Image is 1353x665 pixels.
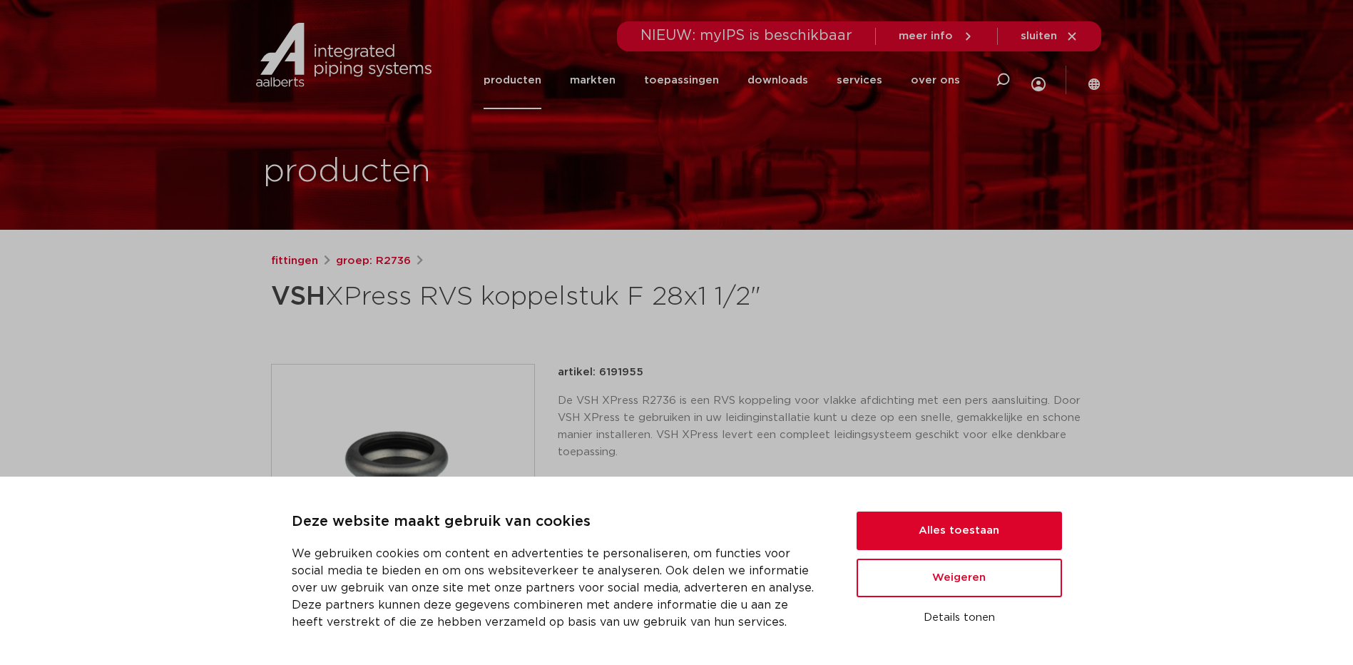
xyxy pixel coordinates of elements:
[558,392,1083,461] p: De VSH XPress R2736 is een RVS koppeling voor vlakke afdichting met een pers aansluiting. Door VS...
[271,284,325,310] strong: VSH
[558,364,643,381] p: artikel: 6191955
[911,51,960,109] a: over ons
[272,365,534,627] img: Product Image for VSH XPress RVS koppelstuk F 28x1 1/2"
[644,51,719,109] a: toepassingen
[899,31,953,41] span: meer info
[899,30,974,43] a: meer info
[484,51,541,109] a: producten
[857,559,1062,597] button: Weigeren
[747,51,808,109] a: downloads
[570,51,616,109] a: markten
[857,512,1062,550] button: Alles toestaan
[484,51,960,109] nav: Menu
[1021,31,1057,41] span: sluiten
[292,511,822,534] p: Deze website maakt gebruik van cookies
[837,51,882,109] a: services
[857,606,1062,630] button: Details tonen
[271,275,807,318] h1: XPress RVS koppelstuk F 28x1 1/2"
[263,149,431,195] h1: producten
[271,253,318,270] a: fittingen
[1031,47,1046,113] div: my IPS
[640,29,852,43] span: NIEUW: myIPS is beschikbaar
[336,253,411,270] a: groep: R2736
[1021,30,1078,43] a: sluiten
[292,545,822,631] p: We gebruiken cookies om content en advertenties te personaliseren, om functies voor social media ...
